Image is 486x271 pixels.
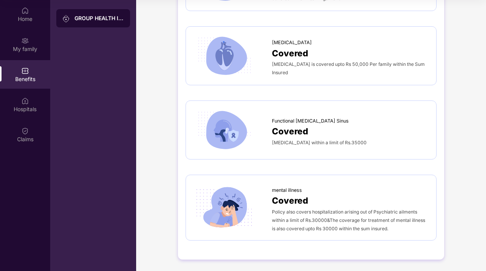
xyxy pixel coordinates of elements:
[194,34,255,77] img: icon
[272,194,308,207] span: Covered
[272,187,302,194] span: mental illness
[62,15,70,22] img: svg+xml;base64,PHN2ZyB3aWR0aD0iMjAiIGhlaWdodD0iMjAiIHZpZXdCb3g9IjAgMCAyMCAyMCIgZmlsbD0ibm9uZSIgeG...
[21,97,29,104] img: svg+xml;base64,PHN2ZyBpZD0iSG9zcGl0YWxzIiB4bWxucz0iaHR0cDovL3d3dy53My5vcmcvMjAwMC9zdmciIHdpZHRoPS...
[21,37,29,44] img: svg+xml;base64,PHN2ZyB3aWR0aD0iMjAiIGhlaWdodD0iMjAiIHZpZXdCb3g9IjAgMCAyMCAyMCIgZmlsbD0ibm9uZSIgeG...
[272,124,308,138] span: Covered
[21,127,29,134] img: svg+xml;base64,PHN2ZyBpZD0iQ2xhaW0iIHhtbG5zPSJodHRwOi8vd3d3LnczLm9yZy8yMDAwL3N2ZyIgd2lkdGg9IjIwIi...
[272,117,349,125] span: Functional [MEDICAL_DATA] Sinus
[75,14,124,22] div: GROUP HEALTH INSURANCE
[272,46,308,60] span: Covered
[194,108,255,151] img: icon
[21,67,29,74] img: svg+xml;base64,PHN2ZyBpZD0iQmVuZWZpdHMiIHhtbG5zPSJodHRwOi8vd3d3LnczLm9yZy8yMDAwL3N2ZyIgd2lkdGg9Ij...
[194,186,255,229] img: icon
[272,39,312,46] span: [MEDICAL_DATA]
[272,140,367,145] span: [MEDICAL_DATA] within a limit of Rs.35000
[272,209,425,231] span: Policy also covers hospitalization arising out of Psychiatric ailments within a limit of Rs.30000...
[21,6,29,14] img: svg+xml;base64,PHN2ZyBpZD0iSG9tZSIgeG1sbnM9Imh0dHA6Ly93d3cudzMub3JnLzIwMDAvc3ZnIiB3aWR0aD0iMjAiIG...
[272,61,425,75] span: [MEDICAL_DATA] is covered upto Rs 50,000 Per family within the Sum Insured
